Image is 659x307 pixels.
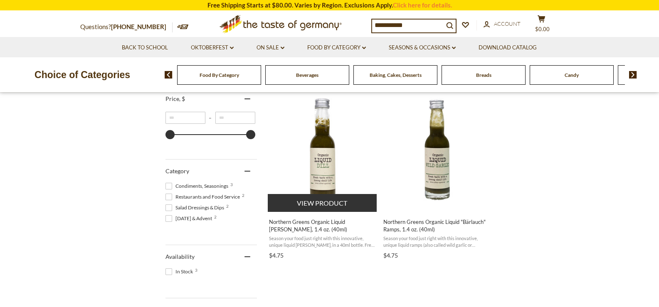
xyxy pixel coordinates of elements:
[165,182,231,190] span: Condiments, Seasonings
[383,252,398,259] span: $4.75
[629,71,637,79] img: next arrow
[165,253,195,260] span: Availability
[214,215,217,219] span: 2
[165,268,195,275] span: In Stock
[215,112,255,124] input: Maximum value
[200,72,239,78] a: Food By Category
[565,72,579,78] a: Candy
[268,194,377,212] button: View product
[165,204,227,211] span: Salad Dressings & Dips
[296,72,318,78] a: Beverages
[195,268,197,272] span: 3
[269,252,284,259] span: $4.75
[535,26,550,32] span: $0.00
[191,43,234,52] a: Oktoberfest
[268,87,378,262] a: Northern Greens Organic Liquid Dill, 1.4 oz. (40ml)
[479,43,537,52] a: Download Catalog
[165,215,215,222] span: [DATE] & Advent
[484,20,521,29] a: Account
[257,43,284,52] a: On Sale
[165,112,205,124] input: Minimum value
[80,22,173,32] p: Questions?
[205,115,215,121] span: –
[529,15,554,36] button: $0.00
[389,43,456,52] a: Seasons & Occasions
[476,72,491,78] a: Breads
[382,95,492,205] img: Northern Greens Organic Liquid Wild Garlic Bottle
[111,23,166,30] a: [PHONE_NUMBER]
[269,218,377,233] span: Northern Greens Organic Liquid [PERSON_NAME], 1.4 oz. (40ml)
[122,43,168,52] a: Back to School
[307,43,366,52] a: Food By Category
[179,95,185,102] span: , $
[268,95,378,205] img: Northern Greens Organic Liquid Dill Bottle
[269,235,377,248] span: Season your food just right with this innovative, unique liquid [PERSON_NAME], in a 40ml bottle. ...
[494,20,521,27] span: Account
[383,235,491,248] span: Season your food just right with this innovative, unique liquid ramps (also called wild garlic or...
[370,72,422,78] a: Baking, Cakes, Desserts
[226,204,229,208] span: 2
[165,193,242,201] span: Restaurants and Food Service
[165,71,173,79] img: previous arrow
[230,182,233,187] span: 3
[165,167,189,174] span: Category
[242,193,244,197] span: 2
[382,87,492,262] a: Northern Greens Organic Liquid
[383,218,491,233] span: Northern Greens Organic Liquid "Bärlauch" Ramps, 1.4 oz. (40ml)
[165,95,185,102] span: Price
[393,1,452,9] a: Click here for details.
